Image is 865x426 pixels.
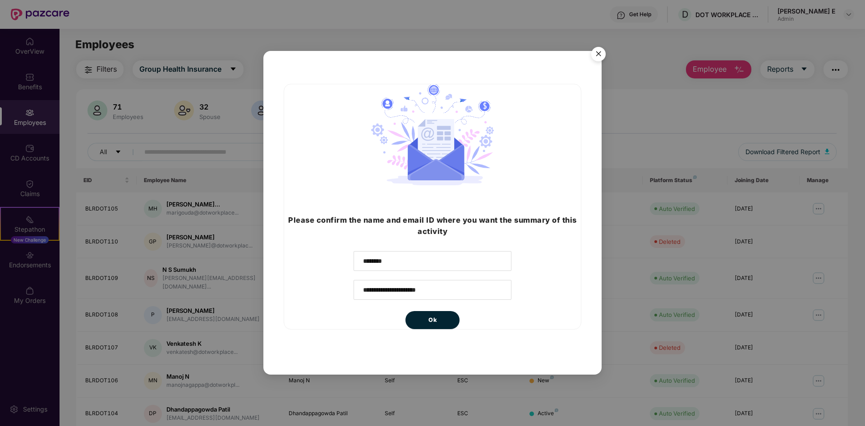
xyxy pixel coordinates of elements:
img: svg+xml;base64,PHN2ZyB4bWxucz0iaHR0cDovL3d3dy53My5vcmcvMjAwMC9zdmciIHdpZHRoPSIyNzIuMjI0IiBoZWlnaH... [371,84,494,185]
button: Close [586,42,610,67]
img: svg+xml;base64,PHN2ZyB4bWxucz0iaHR0cDovL3d3dy53My5vcmcvMjAwMC9zdmciIHdpZHRoPSI1NiIgaGVpZ2h0PSI1Ni... [586,43,611,68]
span: Ok [428,316,437,325]
button: Ok [405,311,460,330]
h3: Please confirm the name and email ID where you want the summary of this activity [284,215,581,238]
